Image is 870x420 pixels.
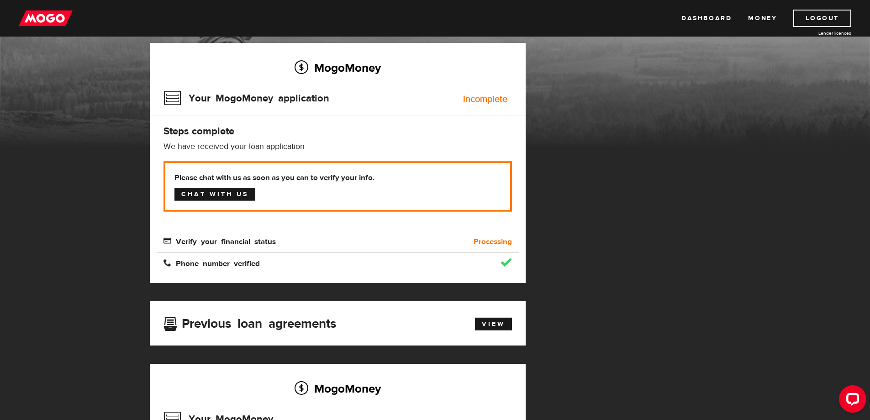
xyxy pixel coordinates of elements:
a: Logout [793,10,851,27]
iframe: LiveChat chat widget [832,382,870,420]
b: Processing [474,236,512,247]
a: View [475,318,512,330]
b: Please chat with us as soon as you can to verify your info. [174,172,501,183]
span: Phone number verified [163,259,260,266]
h4: Steps complete [163,125,512,138]
div: Incomplete [463,95,507,104]
a: Lender licences [783,30,851,37]
h3: Previous loan agreements [163,316,336,328]
p: We have received your loan application [163,141,512,152]
a: Chat with us [174,188,255,201]
a: Dashboard [681,10,732,27]
span: Verify your financial status [163,237,276,245]
h3: Your MogoMoney application [163,86,329,110]
a: Money [748,10,777,27]
h2: MogoMoney [163,379,512,398]
h2: MogoMoney [163,58,512,77]
img: mogo_logo-11ee424be714fa7cbb0f0f49df9e16ec.png [19,10,73,27]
